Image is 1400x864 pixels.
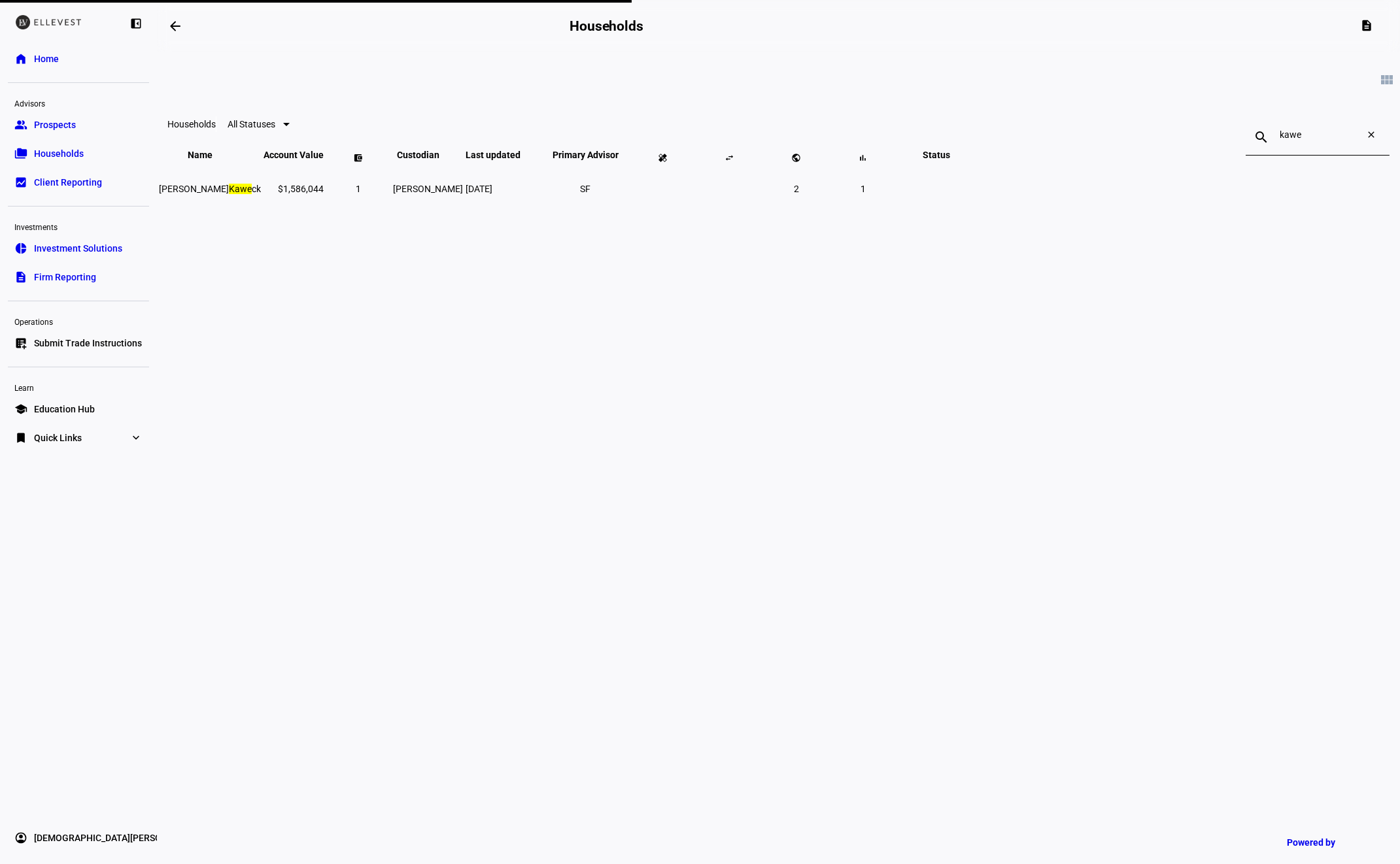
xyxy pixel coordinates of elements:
span: Prospects [34,118,76,131]
div: Operations [8,312,149,330]
span: [DEMOGRAPHIC_DATA][PERSON_NAME] [34,831,200,844]
eth-mat-symbol: bookmark [14,431,27,444]
span: Account Value [264,150,324,160]
span: Custodian [397,150,459,160]
span: Submit Trade Instructions [34,337,142,350]
span: Firm Reporting [34,271,96,284]
mat-icon: view_module [1379,72,1395,88]
div: Investments [8,217,149,235]
span: 2 [794,184,799,194]
mat-icon: close [1358,129,1390,145]
span: Name [188,150,232,160]
eth-mat-symbol: description [14,271,27,284]
td: $1,586,044 [263,165,324,212]
mark: Kawe [229,184,252,194]
span: [PERSON_NAME] [393,184,463,194]
span: 1 [356,184,361,194]
eth-mat-symbol: school [14,403,27,416]
span: Status [913,150,960,160]
mat-icon: arrow_backwards [167,18,183,34]
span: Households [34,147,84,160]
a: groupProspects [8,112,149,138]
span: Client Reporting [34,176,102,189]
eth-mat-symbol: bid_landscape [14,176,27,189]
eth-data-table-title: Households [167,119,216,129]
span: All Statuses [228,119,275,129]
mat-icon: search [1246,129,1277,145]
li: SF [574,177,598,201]
eth-mat-symbol: list_alt_add [14,337,27,350]
eth-mat-symbol: group [14,118,27,131]
eth-mat-symbol: expand_more [129,431,143,444]
span: Primary Advisor [543,150,628,160]
span: Education Hub [34,403,95,416]
div: Learn [8,378,149,396]
span: Jacqueline Lea <mark>Kawe</mark>ck [159,184,261,194]
a: descriptionFirm Reporting [8,264,149,290]
span: Quick Links [34,431,82,444]
input: Search [1280,129,1356,140]
span: Home [34,52,59,65]
a: folder_copyHouseholds [8,141,149,167]
eth-mat-symbol: left_panel_close [129,17,143,30]
span: Investment Solutions [34,242,122,255]
span: [DATE] [466,184,492,194]
eth-mat-symbol: home [14,52,27,65]
eth-mat-symbol: account_circle [14,831,27,844]
h2: Households [570,18,643,34]
span: Last updated [466,150,540,160]
a: bid_landscapeClient Reporting [8,169,149,195]
mat-icon: description [1361,19,1374,32]
div: Advisors [8,93,149,112]
eth-mat-symbol: folder_copy [14,147,27,160]
a: homeHome [8,46,149,72]
span: 1 [861,184,866,194]
eth-mat-symbol: pie_chart [14,242,27,255]
a: Powered by [1280,830,1380,854]
a: pie_chartInvestment Solutions [8,235,149,261]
